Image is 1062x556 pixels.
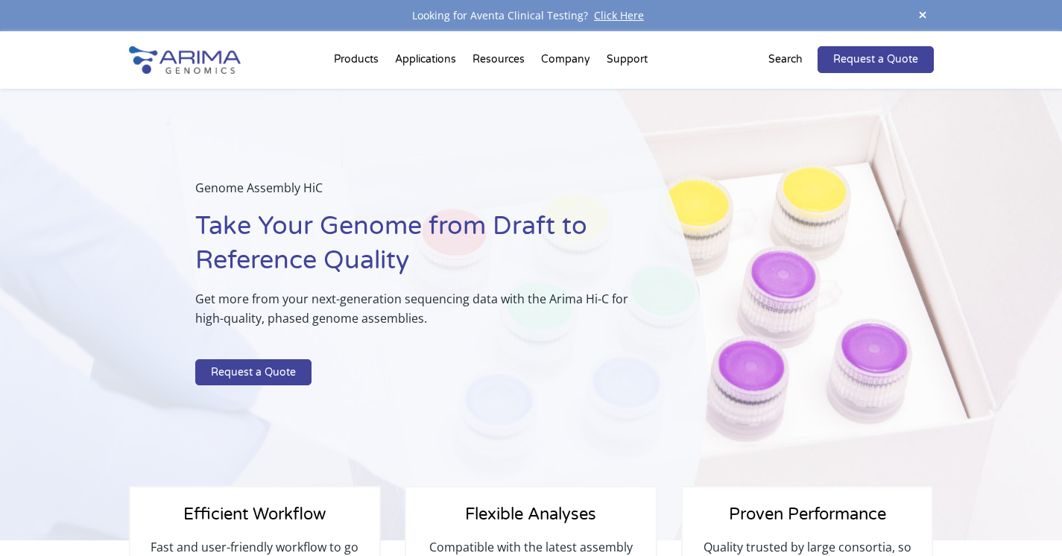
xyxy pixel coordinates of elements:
[195,209,633,289] h1: Take Your Genome from Draft to Reference Quality
[768,50,803,69] p: Search
[195,289,633,340] p: Get more from your next-generation sequencing data with the Arima Hi-C for high-quality, phased g...
[129,6,934,25] div: Looking for Aventa Clinical Testing?
[818,46,934,73] a: Request a Quote
[195,359,312,386] a: Request a Quote
[183,505,326,524] span: Efficient Workflow
[195,178,633,209] p: Genome Assembly HiC
[129,46,241,74] img: Arima-Genomics-logo
[729,505,886,524] span: Proven Performance
[588,8,650,22] a: Click Here
[465,505,596,524] span: Flexible Analyses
